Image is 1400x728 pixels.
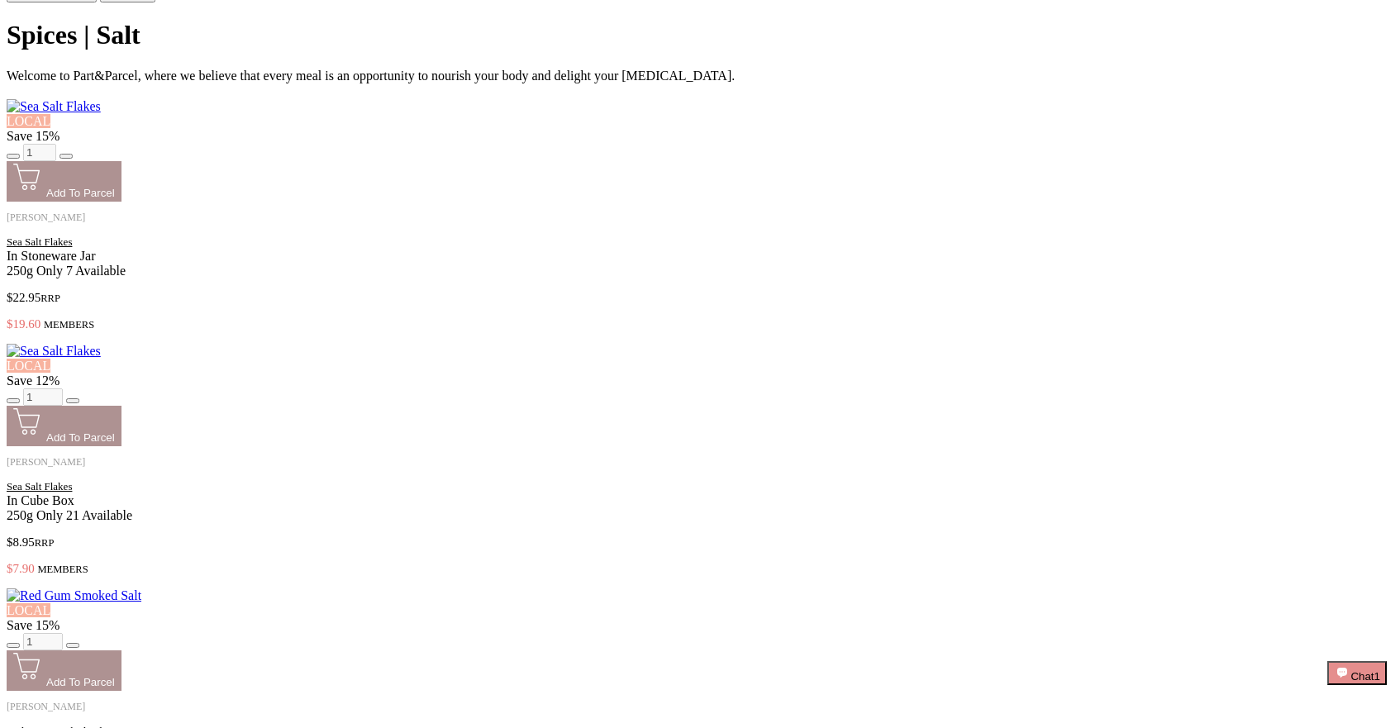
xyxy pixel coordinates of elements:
div: Save 15% [7,129,1393,144]
p: [PERSON_NAME] [7,701,1393,713]
div: Save 12% [7,374,1393,388]
div: In Cube Box [7,493,1393,508]
div: In Stoneware Jar [7,249,1393,264]
p: [PERSON_NAME] [7,212,1393,224]
p: Welcome to Part&Parcel, where we believe that every meal is an opportunity to nourish your body a... [7,69,1393,83]
p: [PERSON_NAME] [7,456,1393,469]
inbox-online-store-chat: Shopify online store chat [1327,661,1387,715]
div: Save 15% [7,618,1393,633]
h1: Spices | Salt [7,20,1393,50]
